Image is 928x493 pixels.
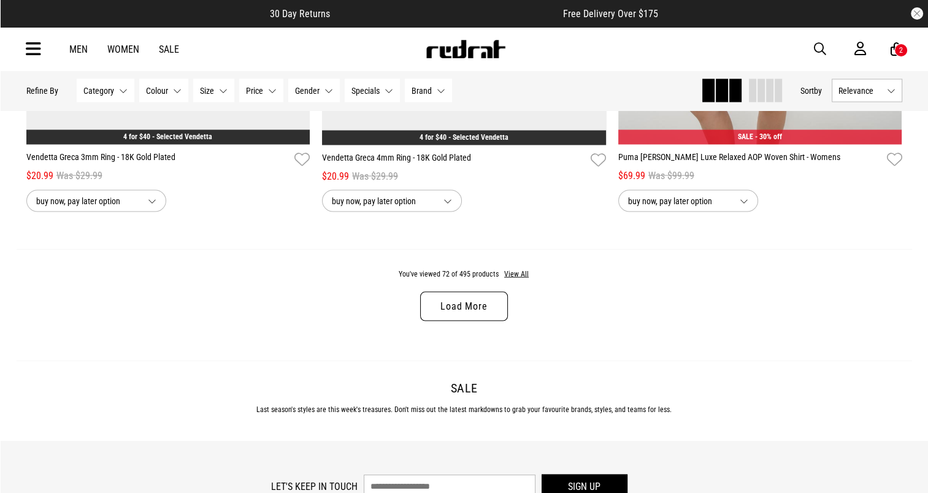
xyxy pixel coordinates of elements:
span: Was $29.99 [352,169,398,184]
span: Price [246,86,263,96]
p: Refine By [26,86,58,96]
span: Brand [412,86,432,96]
h2: Sale [26,381,902,396]
span: $20.99 [322,169,349,184]
span: Specials [351,86,380,96]
a: 2 [891,43,902,56]
button: Price [239,79,283,102]
span: - 30% off [755,132,782,141]
a: Load More [420,292,507,321]
button: Gender [288,79,340,102]
span: $20.99 [26,169,53,183]
span: buy now, pay later option [36,194,138,208]
button: Sortby [800,83,822,98]
iframe: Customer reviews powered by Trustpilot [355,7,539,20]
button: View All [504,269,529,280]
a: Puma [PERSON_NAME] Luxe Relaxed AOP Woven Shirt - Womens [618,151,882,169]
button: buy now, pay later option [618,190,758,212]
a: Vendetta Greca 4mm Ring - 18K Gold Plated [322,151,586,169]
label: Let's keep in touch [271,481,358,492]
button: buy now, pay later option [322,190,462,212]
span: Colour [146,86,168,96]
button: buy now, pay later option [26,190,166,212]
span: by [814,86,822,96]
button: Size [193,79,234,102]
button: Open LiveChat chat widget [10,5,47,42]
span: You've viewed 72 of 495 products [399,270,499,278]
div: 2 [899,46,903,55]
button: Colour [139,79,188,102]
span: Category [83,86,114,96]
span: buy now, pay later option [628,194,730,208]
a: 4 for $40 - Selected Vendetta [420,133,508,142]
span: Gender [295,86,320,96]
span: 30 Day Returns [270,8,330,20]
span: $69.99 [618,169,645,183]
a: Women [107,44,139,55]
span: Was $99.99 [648,169,694,183]
a: Men [69,44,88,55]
span: Free Delivery Over $175 [563,8,658,20]
span: buy now, pay later option [332,194,434,208]
a: Sale [159,44,179,55]
button: Category [77,79,134,102]
button: Relevance [832,79,902,102]
img: Redrat logo [425,40,506,58]
button: Brand [405,79,452,102]
span: SALE [738,132,753,141]
a: Vendetta Greca 3mm Ring - 18K Gold Plated [26,151,290,169]
span: Size [200,86,214,96]
p: Last season's styles are this week's treasures. Don't miss out the latest markdowns to grab your ... [26,405,902,414]
span: Was $29.99 [56,169,102,183]
a: 4 for $40 - Selected Vendetta [123,132,212,141]
span: Relevance [838,86,882,96]
button: Specials [345,79,400,102]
